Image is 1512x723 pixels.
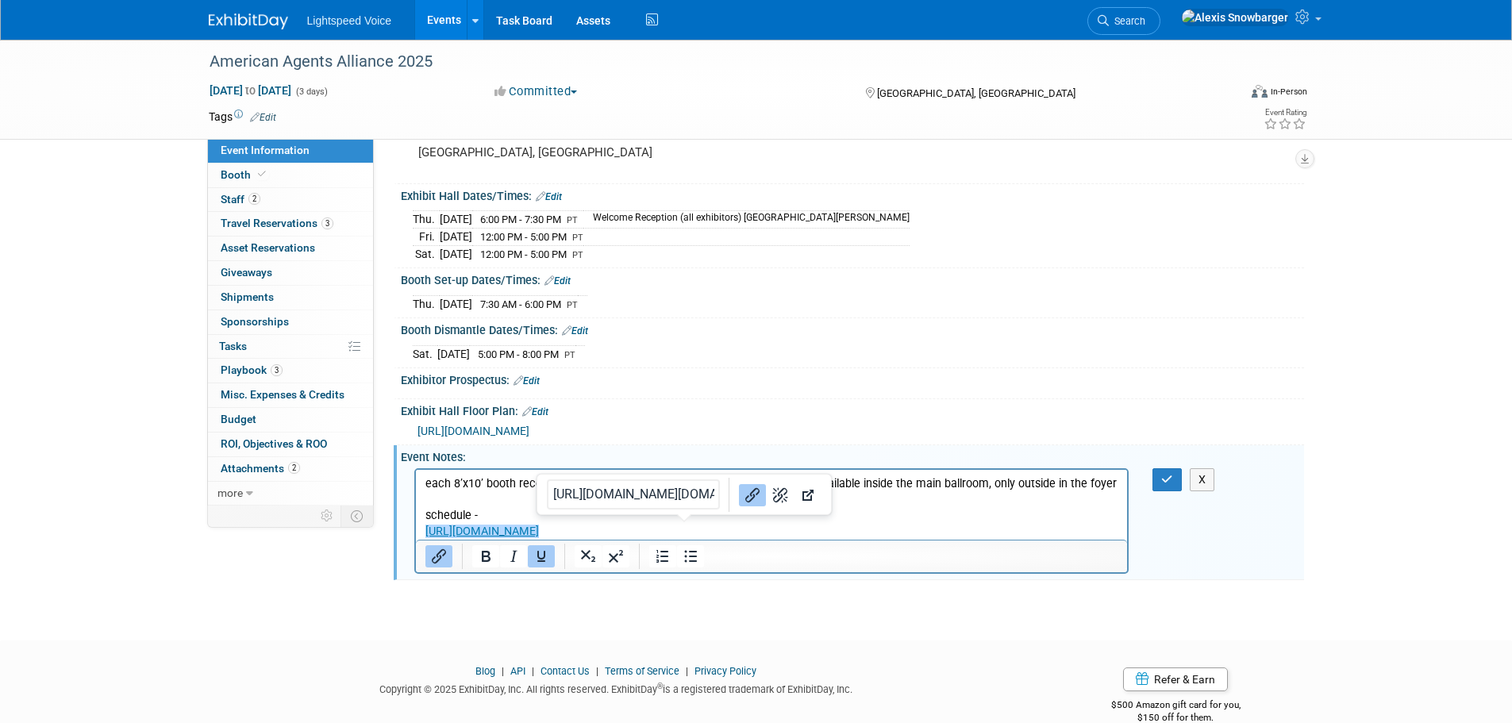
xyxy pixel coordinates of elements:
[541,665,590,677] a: Contact Us
[221,266,272,279] span: Giveaways
[208,310,373,334] a: Sponsorships
[1109,15,1145,27] span: Search
[243,84,258,97] span: to
[294,87,328,97] span: (3 days)
[401,445,1304,465] div: Event Notes:
[1270,86,1307,98] div: In-Person
[1181,9,1289,26] img: Alexis Snowbarger
[221,144,310,156] span: Event Information
[417,425,529,437] a: [URL][DOMAIN_NAME]
[208,139,373,163] a: Event Information
[1190,468,1215,491] button: X
[209,83,292,98] span: [DATE] [DATE]
[1264,109,1306,117] div: Event Rating
[401,268,1304,289] div: Booth Set-up Dates/Times:
[572,250,583,260] span: PT
[217,486,243,499] span: more
[649,545,676,567] button: Numbered list
[1252,85,1268,98] img: Format-Inperson.png
[208,286,373,310] a: Shipments
[562,325,588,337] a: Edit
[500,545,527,567] button: Italic
[583,211,910,229] td: Welcome Reception (all exhibitors) [GEOGRAPHIC_DATA][PERSON_NAME]
[472,545,499,567] button: Bold
[221,168,269,181] span: Booth
[401,184,1304,205] div: Exhibit Hall Dates/Times:
[794,484,821,506] button: Open link
[1123,667,1228,691] a: Refer & Earn
[437,345,470,362] td: [DATE]
[416,470,1128,540] iframe: Rich Text Area
[208,237,373,260] a: Asset Reservations
[514,375,540,386] a: Edit
[221,413,256,425] span: Budget
[209,109,276,125] td: Tags
[440,229,472,246] td: [DATE]
[567,215,578,225] span: PT
[547,479,720,510] input: Link
[767,484,794,506] button: Remove link
[682,665,692,677] span: |
[602,545,629,567] button: Superscript
[657,682,663,690] sup: ®
[209,679,1025,697] div: Copyright © 2025 ExhibitDay, Inc. All rights reserved. ExhibitDay is a registered trademark of Ex...
[413,245,440,262] td: Sat.
[536,191,562,202] a: Edit
[572,233,583,243] span: PT
[478,348,559,360] span: 5:00 PM - 8:00 PM
[1087,7,1160,35] a: Search
[510,665,525,677] a: API
[208,359,373,383] a: Playbook3
[209,13,288,29] img: ExhibitDay
[401,368,1304,389] div: Exhibitor Prospectus:
[221,363,283,376] span: Playbook
[605,665,679,677] a: Terms of Service
[221,462,300,475] span: Attachments
[221,388,344,401] span: Misc. Expenses & Credits
[544,275,571,287] a: Edit
[221,437,327,450] span: ROI, Objectives & ROO
[258,170,266,179] i: Booth reservation complete
[413,345,437,362] td: Sat.
[248,193,260,205] span: 2
[575,545,602,567] button: Subscript
[877,87,1075,99] span: [GEOGRAPHIC_DATA], [GEOGRAPHIC_DATA]
[401,399,1304,420] div: Exhibit Hall Floor Plan:
[440,211,472,229] td: [DATE]
[219,340,247,352] span: Tasks
[221,290,274,303] span: Shipments
[413,211,440,229] td: Thu.
[480,213,561,225] span: 6:00 PM - 7:30 PM
[480,248,567,260] span: 12:00 PM - 5:00 PM
[440,245,472,262] td: [DATE]
[677,545,704,567] button: Bullet list
[271,364,283,376] span: 3
[413,295,440,312] td: Thu.
[475,665,495,677] a: Blog
[401,318,1304,339] div: Booth Dismantle Dates/Times:
[480,298,561,310] span: 7:30 AM - 6:00 PM
[480,231,567,243] span: 12:00 PM - 5:00 PM
[221,315,289,328] span: Sponsorships
[208,457,373,481] a: Attachments2
[208,383,373,407] a: Misc. Expenses & Credits
[208,261,373,285] a: Giveaways
[208,212,373,236] a: Travel Reservations3
[739,484,766,506] button: Link
[208,163,373,187] a: Booth
[221,241,315,254] span: Asset Reservations
[250,112,276,123] a: Edit
[694,665,756,677] a: Privacy Policy
[564,350,575,360] span: PT
[489,83,583,100] button: Committed
[314,506,341,526] td: Personalize Event Tab Strip
[498,665,508,677] span: |
[204,48,1214,76] div: American Agents Alliance 2025
[288,462,300,474] span: 2
[567,300,578,310] span: PT
[592,665,602,677] span: |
